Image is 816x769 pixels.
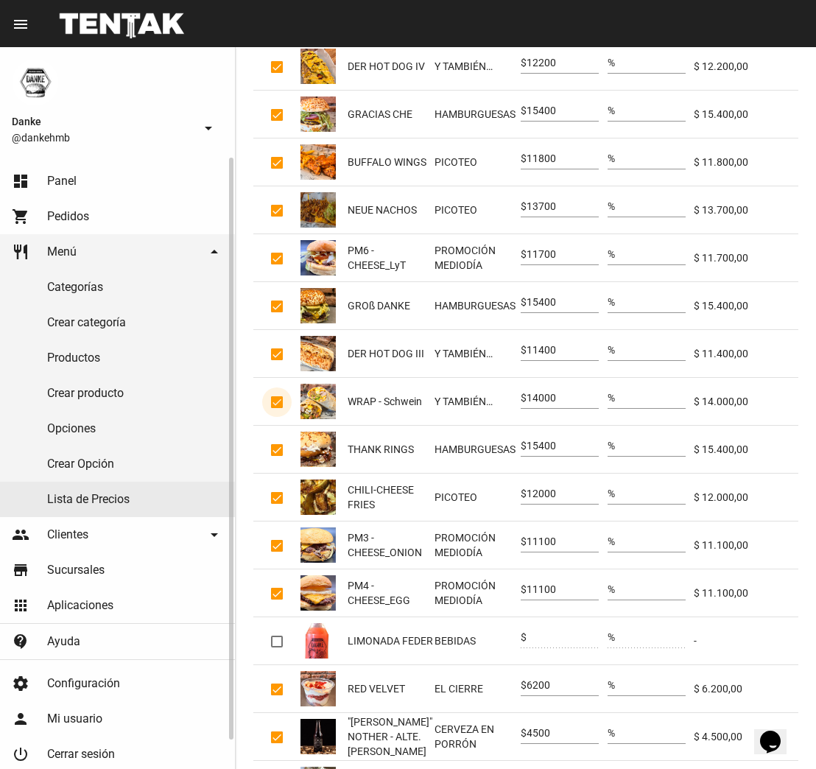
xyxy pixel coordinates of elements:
mat-icon: dashboard [12,172,29,190]
mat-cell: PICOTEO [435,186,521,233]
span: DER HOT DOG IV [348,59,425,74]
span: % [608,200,615,212]
mat-cell: HAMBURGUESAS [435,426,521,473]
span: $ [521,296,527,308]
span: % [608,296,615,308]
span: PM6 - CHEESE_LyT [348,243,435,273]
span: Menú [47,245,77,259]
span: $ [521,536,527,547]
img: 4edbcc89-eb17-4b42-9431-32e67b9dc63f.png [300,527,336,563]
mat-icon: contact_support [12,633,29,650]
span: % [608,152,615,164]
img: e78ba89a-d4a4-48df-a29c-741630618342.png [300,288,336,323]
span: RED VELVET [348,681,405,696]
span: $ [521,344,527,356]
span: % [608,440,615,452]
mat-cell: EL CIERRE [435,665,521,712]
span: BUFFALO WINGS [348,155,426,169]
span: Sucursales [47,563,105,577]
mat-icon: arrow_drop_down [205,243,223,261]
span: $ [521,248,527,260]
mat-cell: BEBIDAS [435,617,521,664]
mat-cell: - [694,617,798,664]
span: % [608,631,615,643]
span: Panel [47,174,77,189]
mat-cell: $ 13.700,00 [694,186,798,233]
mat-cell: $ 15.400,00 [694,91,798,138]
mat-cell: PICOTEO [435,138,521,186]
mat-icon: people [12,526,29,544]
span: Clientes [47,527,88,542]
span: % [608,248,615,260]
span: $ [521,583,527,595]
span: $ [521,152,527,164]
mat-cell: PROMOCIÓN MEDIODÍA [435,522,521,569]
span: % [608,583,615,595]
span: "[PERSON_NAME]" NOTHER - ALTE. [PERSON_NAME] [348,714,435,759]
iframe: chat widget [754,710,801,754]
span: % [608,679,615,691]
span: CHILI-CHEESE FRIES [348,482,435,512]
span: GROß DANKE [348,298,410,313]
span: DER HOT DOG III [348,346,424,361]
mat-icon: store [12,561,29,579]
mat-cell: $ 11.100,00 [694,522,798,569]
span: % [608,536,615,547]
span: Danke [12,113,194,130]
span: Pedidos [47,209,89,224]
img: 1d4517d0-56da-456b-81f5-6111ccf01445.png [12,59,59,106]
img: 3441f565-b6db-4b42-ad11-33f843c8c403.png [300,144,336,180]
span: THANK RINGS [348,442,414,457]
img: 2101e8c8-98bc-4e4a-b63d-15c93b71735f.png [300,49,336,84]
mat-cell: $ 12.200,00 [694,43,798,90]
span: NEUE NACHOS [348,203,417,217]
mat-cell: Y TAMBIÉN… [435,378,521,425]
img: 5308311e-6b54-4505-91eb-fc6b1a7bef64.png [300,384,336,419]
mat-cell: $ 11.700,00 [694,234,798,281]
span: LIMONADA FEDER [348,633,433,648]
span: % [608,105,615,116]
span: Mi usuario [47,712,102,726]
span: GRACIAS CHE [348,107,412,122]
mat-icon: arrow_drop_down [205,526,223,544]
mat-cell: PROMOCIÓN MEDIODÍA [435,569,521,617]
mat-cell: PROMOCIÓN MEDIODÍA [435,234,521,281]
img: 80660d7d-92ce-4920-87ef-5263067dcc48.png [300,336,336,371]
span: $ [521,679,527,691]
span: PM4 - CHEESE_EGG [348,578,435,608]
mat-cell: $ 11.400,00 [694,330,798,377]
img: 44cfffc6-9025-4a50-b9a3-345e4496d21e.jpeg [300,623,336,659]
mat-cell: $ 6.200,00 [694,665,798,712]
mat-icon: shopping_cart [12,208,29,225]
span: Ayuda [47,634,80,649]
span: $ [521,488,527,499]
span: % [608,727,615,739]
img: 6708a717-8270-4aeb-9e10-ed36bb844b9a.jpeg [300,719,336,754]
img: 32798bc7-b8d8-4720-a981-b748d0984708.png [300,575,336,611]
mat-cell: HAMBURGUESAS [435,282,521,329]
mat-icon: restaurant [12,243,29,261]
span: Aplicaciones [47,598,113,613]
mat-cell: Y TAMBIÉN… [435,330,521,377]
span: % [608,488,615,499]
span: % [608,392,615,404]
span: @dankehmb [12,130,194,145]
span: $ [521,727,527,739]
span: Cerrar sesión [47,747,115,762]
mat-cell: $ 11.100,00 [694,569,798,617]
span: WRAP - Schwein [348,394,422,409]
mat-icon: power_settings_new [12,745,29,763]
mat-cell: $ 4.500,00 [694,713,798,760]
img: 6ebc51da-01e2-4ca2-b63a-e82c0dee959c.png [300,671,336,706]
mat-icon: settings [12,675,29,692]
mat-cell: $ 14.000,00 [694,378,798,425]
img: f4fd4fc5-1d0f-45c4-b852-86da81b46df0.png [300,240,336,275]
span: % [608,57,615,69]
mat-cell: Y TAMBIÉN… [435,43,521,90]
img: 441367ed-46a6-4187-ae0e-28b2aec38027.jpeg [300,480,336,515]
img: f44e3677-93e0-45e7-9b22-8afb0cb9c0b5.png [300,96,336,132]
mat-cell: $ 11.800,00 [694,138,798,186]
span: PM3 - CHEESE_ONION [348,530,435,560]
span: $ [521,440,527,452]
mat-cell: $ 15.400,00 [694,282,798,329]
